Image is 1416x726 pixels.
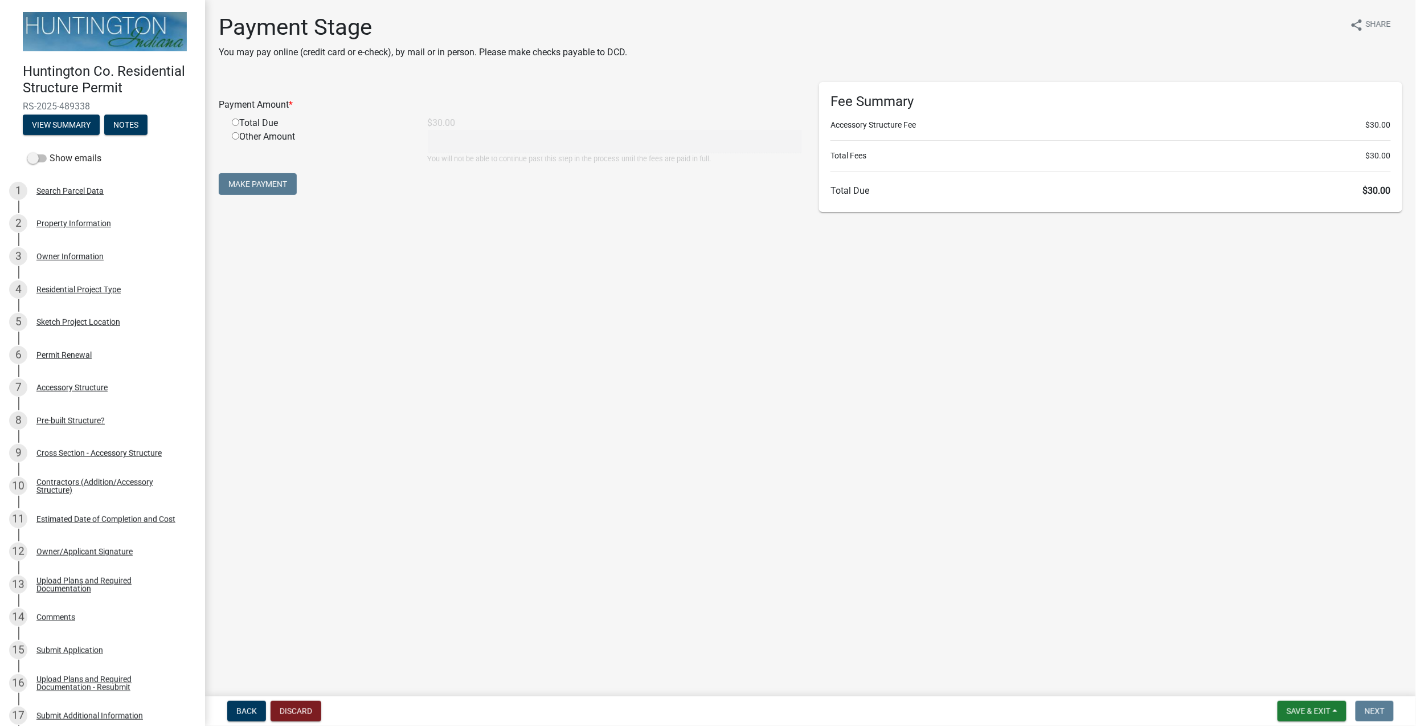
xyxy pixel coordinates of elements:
[830,150,1391,162] li: Total Fees
[36,646,103,654] div: Submit Application
[223,116,419,130] div: Total Due
[9,641,27,659] div: 15
[1366,18,1391,32] span: Share
[9,182,27,200] div: 1
[36,318,120,326] div: Sketch Project Location
[36,515,175,523] div: Estimated Date of Completion and Cost
[9,378,27,397] div: 7
[36,675,187,691] div: Upload Plans and Required Documentation - Resubmit
[1287,707,1331,716] span: Save & Exit
[9,477,27,495] div: 10
[36,351,92,359] div: Permit Renewal
[9,674,27,692] div: 16
[830,119,1391,131] li: Accessory Structure Fee
[219,173,297,195] button: Make Payment
[36,219,111,227] div: Property Information
[9,576,27,594] div: 13
[9,313,27,331] div: 5
[36,187,104,195] div: Search Parcel Data
[1356,701,1394,721] button: Next
[830,93,1391,110] h6: Fee Summary
[9,214,27,233] div: 2
[23,121,100,130] wm-modal-confirm: Summary
[36,712,143,720] div: Submit Additional Information
[210,98,811,112] div: Payment Amount
[36,252,104,260] div: Owner Information
[9,280,27,299] div: 4
[227,701,266,721] button: Back
[1365,707,1385,716] span: Next
[9,543,27,561] div: 12
[236,707,257,716] span: Back
[36,285,121,293] div: Residential Project Type
[23,63,196,96] h4: Huntington Co. Residential Structure Permit
[9,510,27,528] div: 11
[36,384,108,391] div: Accessory Structure
[23,12,187,51] img: Huntington County, Indiana
[36,548,133,556] div: Owner/Applicant Signature
[219,14,627,41] h1: Payment Stage
[1350,18,1364,32] i: share
[223,130,419,164] div: Other Amount
[9,247,27,266] div: 3
[9,707,27,725] div: 17
[104,115,148,135] button: Notes
[830,185,1391,196] h6: Total Due
[9,608,27,626] div: 14
[36,613,75,621] div: Comments
[1341,14,1400,36] button: shareShare
[1366,150,1391,162] span: $30.00
[271,701,321,721] button: Discard
[23,101,182,112] span: RS-2025-489338
[9,411,27,430] div: 8
[27,152,101,165] label: Show emails
[219,46,627,59] p: You may pay online (credit card or e-check), by mail or in person. Please make checks payable to ...
[9,444,27,462] div: 9
[36,478,187,494] div: Contractors (Addition/Accessory Structure)
[104,121,148,130] wm-modal-confirm: Notes
[36,577,187,593] div: Upload Plans and Required Documentation
[9,346,27,364] div: 6
[1363,185,1391,196] span: $30.00
[1366,119,1391,131] span: $30.00
[36,449,162,457] div: Cross Section - Accessory Structure
[23,115,100,135] button: View Summary
[36,417,105,425] div: Pre-built Structure?
[1278,701,1347,721] button: Save & Exit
